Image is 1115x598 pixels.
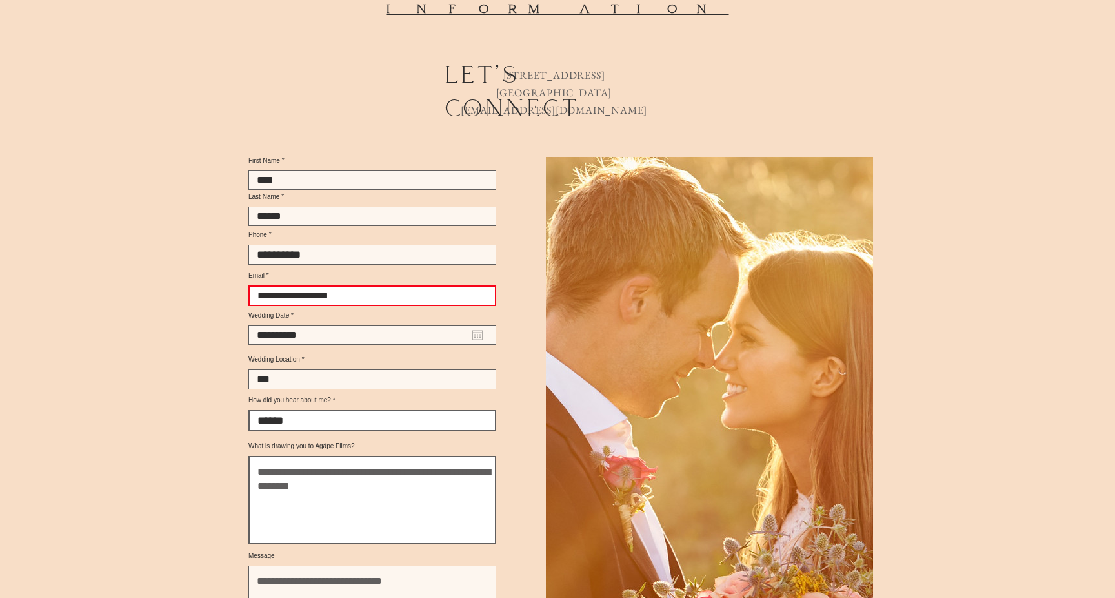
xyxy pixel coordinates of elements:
[248,356,496,363] label: Wedding Location
[445,59,579,123] span: let's connect
[248,232,496,238] label: Phone
[248,397,496,404] label: How did you hear about me?
[248,194,496,200] label: Last Name
[248,443,496,449] label: What is drawing you to Agápe Films?
[248,553,496,559] label: Message
[248,273,496,279] label: Email
[248,158,496,164] label: First Name
[248,313,496,319] label: Wedding Date
[472,330,483,340] button: Open calendar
